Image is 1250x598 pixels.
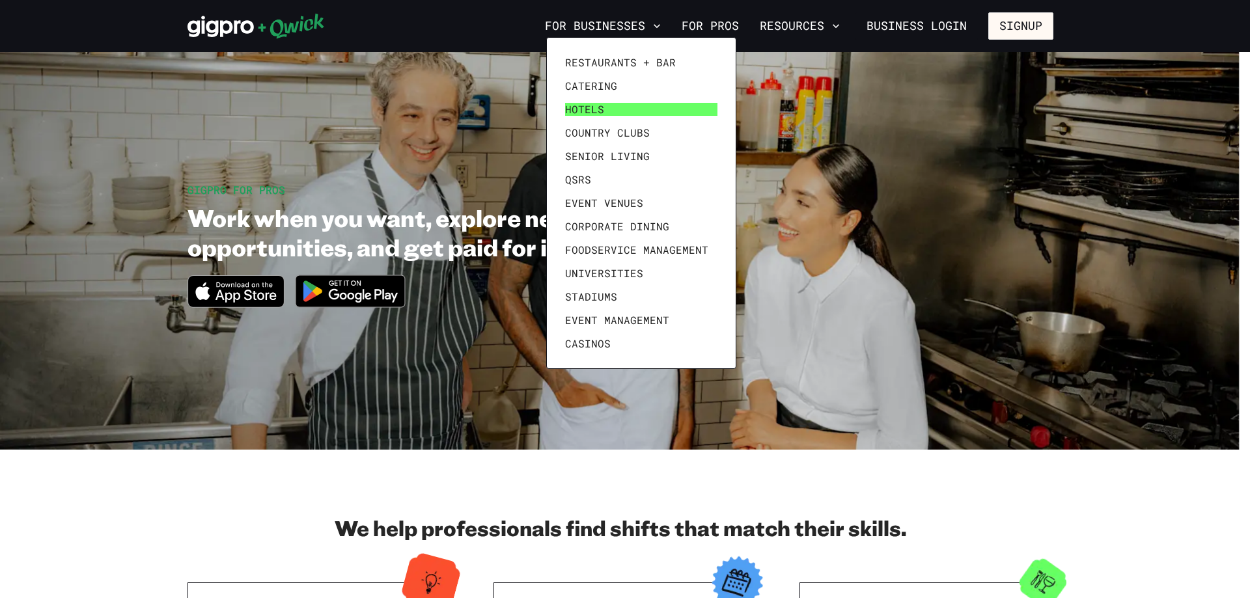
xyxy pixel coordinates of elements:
[565,103,604,116] span: Hotels
[565,79,617,92] span: Catering
[565,197,643,210] span: Event Venues
[565,337,611,350] span: Casinos
[565,150,650,163] span: Senior Living
[565,267,643,280] span: Universities
[565,243,708,256] span: Foodservice Management
[565,56,676,69] span: Restaurants + Bar
[565,126,650,139] span: Country Clubs
[565,220,669,233] span: Corporate Dining
[565,290,617,303] span: Stadiums
[565,314,669,327] span: Event Management
[565,173,591,186] span: QSRs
